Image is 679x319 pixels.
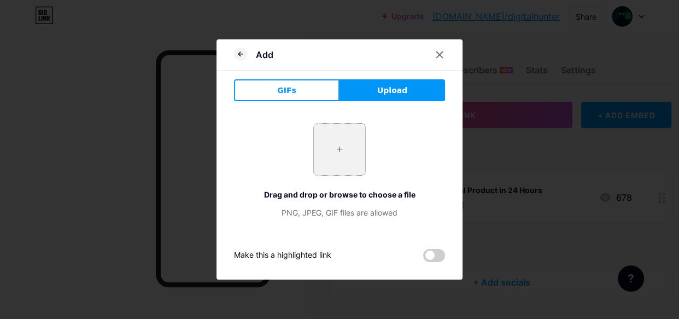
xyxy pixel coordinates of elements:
[339,79,445,101] button: Upload
[234,189,445,200] div: Drag and drop or browse to choose a file
[256,48,273,61] div: Add
[234,207,445,218] div: PNG, JPEG, GIF files are allowed
[277,85,296,96] span: GIFs
[234,79,339,101] button: GIFs
[377,85,407,96] span: Upload
[234,249,331,262] div: Make this a highlighted link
